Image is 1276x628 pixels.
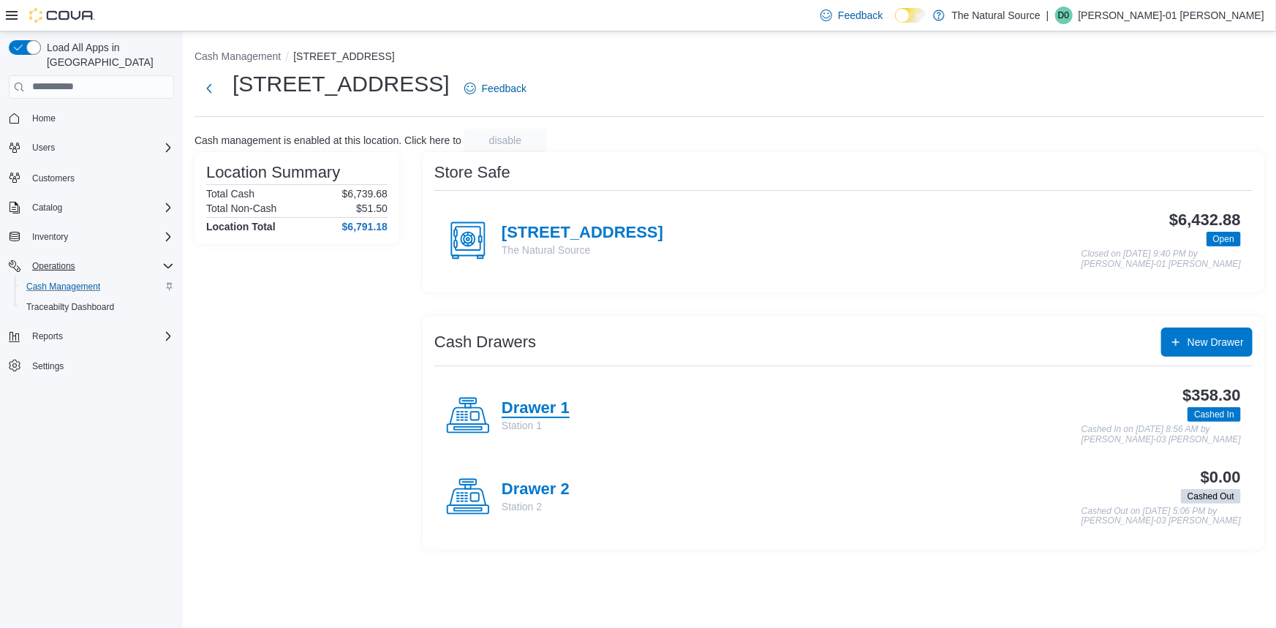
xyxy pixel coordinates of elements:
p: The Natural Source [952,7,1041,24]
span: Cash Management [26,281,100,292]
span: Traceabilty Dashboard [20,298,174,316]
p: Station 1 [502,418,570,433]
p: | [1046,7,1049,24]
div: Dolores-01 Gutierrez [1055,7,1073,24]
a: Traceabilty Dashboard [20,298,120,316]
button: Operations [3,256,180,276]
span: Users [26,139,174,156]
span: Catalog [26,199,174,216]
a: Settings [26,357,69,375]
button: Operations [26,257,81,275]
span: Feedback [482,81,526,96]
button: New Drawer [1161,328,1253,357]
h3: $358.30 [1183,387,1241,404]
h3: $6,432.88 [1169,211,1241,229]
p: Station 2 [502,499,570,514]
button: Traceabilty Dashboard [15,297,180,317]
a: Cash Management [20,278,106,295]
button: Inventory [3,227,180,247]
button: Home [3,107,180,129]
span: Inventory [32,231,68,243]
span: Cashed In [1194,408,1234,421]
button: Users [3,137,180,158]
button: Reports [26,328,69,345]
h4: Drawer 2 [502,480,570,499]
span: Cashed Out [1181,489,1241,504]
a: Feedback [815,1,888,30]
span: Cash Management [20,278,174,295]
p: $6,739.68 [342,188,388,200]
span: Inventory [26,228,174,246]
a: Home [26,110,61,127]
button: Cash Management [15,276,180,297]
span: D0 [1058,7,1069,24]
h3: $0.00 [1201,469,1241,486]
button: Inventory [26,228,74,246]
a: Customers [26,170,80,187]
span: Cashed In [1188,407,1241,422]
button: Catalog [26,199,68,216]
button: Cash Management [195,50,281,62]
button: Customers [3,167,180,188]
span: Home [32,113,56,124]
span: Customers [32,173,75,184]
span: Feedback [838,8,883,23]
button: disable [464,129,546,152]
span: Catalog [32,202,62,213]
span: Open [1207,232,1241,246]
p: [PERSON_NAME]-01 [PERSON_NAME] [1079,7,1264,24]
h6: Total Non-Cash [206,203,277,214]
h3: Cash Drawers [434,333,536,351]
p: Cashed In on [DATE] 8:56 AM by [PERSON_NAME]-03 [PERSON_NAME] [1081,425,1241,444]
span: Reports [26,328,174,345]
button: [STREET_ADDRESS] [293,50,394,62]
p: Closed on [DATE] 9:40 PM by [PERSON_NAME]-01 [PERSON_NAME] [1081,249,1241,269]
span: New Drawer [1188,335,1244,349]
h4: Drawer 1 [502,399,570,418]
p: The Natural Source [502,243,663,257]
h1: [STREET_ADDRESS] [233,69,450,99]
h3: Location Summary [206,164,340,181]
h6: Total Cash [206,188,254,200]
h3: Store Safe [434,164,510,181]
p: Cashed Out on [DATE] 5:06 PM by [PERSON_NAME]-03 [PERSON_NAME] [1081,507,1241,526]
nav: Complex example [9,102,174,415]
span: Settings [26,357,174,375]
button: Reports [3,326,180,347]
button: Next [195,74,224,103]
span: Cashed Out [1188,490,1234,503]
span: disable [489,133,521,148]
span: Operations [26,257,174,275]
span: Operations [32,260,75,272]
span: Load All Apps in [GEOGRAPHIC_DATA] [41,40,174,69]
nav: An example of EuiBreadcrumbs [195,49,1264,67]
img: Cova [29,8,95,23]
span: Open [1213,232,1234,246]
span: Traceabilty Dashboard [26,301,114,313]
span: Home [26,109,174,127]
h4: $6,791.18 [342,221,388,232]
span: Users [32,142,55,154]
span: Reports [32,330,63,342]
input: Dark Mode [895,8,926,23]
p: Cash management is enabled at this location. Click here to [195,135,461,146]
h4: Location Total [206,221,276,232]
span: Customers [26,168,174,186]
p: $51.50 [356,203,388,214]
span: Settings [32,360,64,372]
button: Catalog [3,197,180,218]
h4: [STREET_ADDRESS] [502,224,663,243]
button: Users [26,139,61,156]
button: Settings [3,355,180,377]
a: Feedback [458,74,532,103]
